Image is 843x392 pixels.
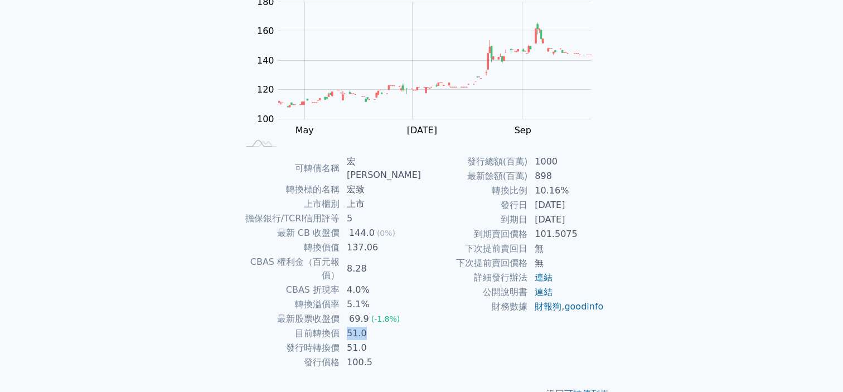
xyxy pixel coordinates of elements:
[340,182,421,197] td: 宏致
[340,154,421,182] td: 宏[PERSON_NAME]
[535,272,553,283] a: 連結
[528,169,604,183] td: 898
[528,154,604,169] td: 1000
[564,301,603,312] a: goodinfo
[239,297,340,312] td: 轉換溢價率
[787,338,843,392] div: 聊天小工具
[421,299,528,314] td: 財務數據
[340,197,421,211] td: 上市
[239,182,340,197] td: 轉換標的名稱
[340,341,421,355] td: 51.0
[528,183,604,198] td: 10.16%
[787,338,843,392] iframe: Chat Widget
[257,55,274,66] tspan: 140
[340,326,421,341] td: 51.0
[239,283,340,297] td: CBAS 折現率
[421,169,528,183] td: 最新餘額(百萬)
[535,301,561,312] a: 財報狗
[257,26,274,36] tspan: 160
[421,285,528,299] td: 公開說明書
[239,240,340,255] td: 轉換價值
[340,355,421,370] td: 100.5
[421,227,528,241] td: 到期賣回價格
[257,84,274,95] tspan: 120
[239,226,340,240] td: 最新 CB 收盤價
[528,198,604,212] td: [DATE]
[239,312,340,326] td: 最新股票收盤價
[295,125,314,135] tspan: May
[340,211,421,226] td: 5
[528,241,604,256] td: 無
[239,341,340,355] td: 發行時轉換價
[528,227,604,241] td: 101.5075
[421,154,528,169] td: 發行總額(百萬)
[528,256,604,270] td: 無
[239,255,340,283] td: CBAS 權利金（百元報價）
[239,197,340,211] td: 上市櫃別
[371,314,400,323] span: (-1.8%)
[421,270,528,285] td: 詳細發行辦法
[239,326,340,341] td: 目前轉換價
[421,183,528,198] td: 轉換比例
[515,125,531,135] tspan: Sep
[239,355,340,370] td: 發行價格
[421,241,528,256] td: 下次提前賣回日
[340,255,421,283] td: 8.28
[239,154,340,182] td: 可轉債名稱
[239,211,340,226] td: 擔保銀行/TCRI信用評等
[421,212,528,227] td: 到期日
[347,226,377,240] div: 144.0
[257,114,274,124] tspan: 100
[377,229,395,238] span: (0%)
[347,312,371,326] div: 69.9
[421,256,528,270] td: 下次提前賣回價格
[407,125,437,135] tspan: [DATE]
[528,212,604,227] td: [DATE]
[535,287,553,297] a: 連結
[421,198,528,212] td: 發行日
[340,283,421,297] td: 4.0%
[340,240,421,255] td: 137.06
[340,297,421,312] td: 5.1%
[528,299,604,314] td: ,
